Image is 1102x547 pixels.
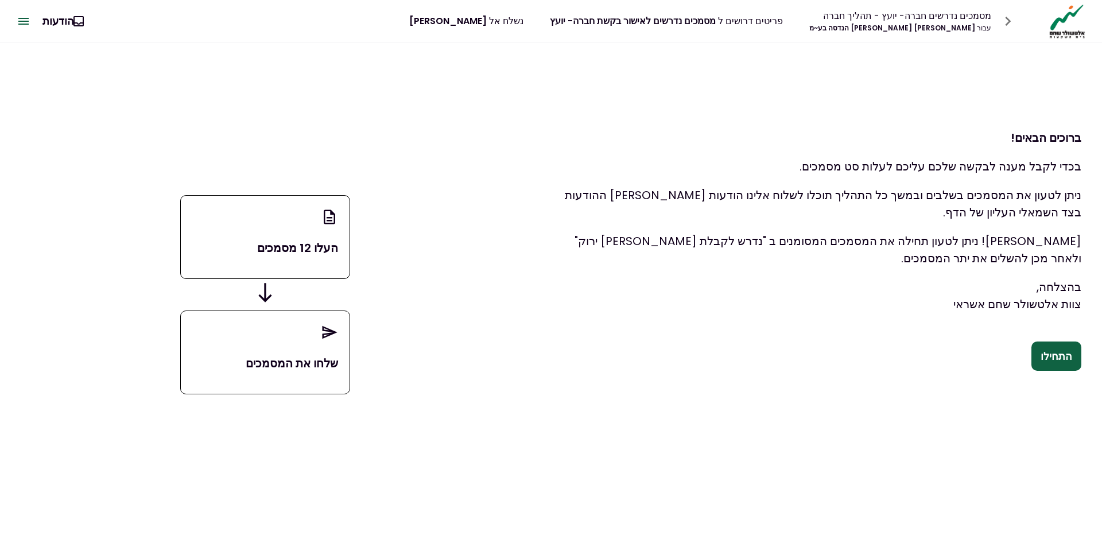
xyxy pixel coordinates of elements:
[551,232,1081,267] p: [PERSON_NAME]! ניתן לטעון תחילה את המסמכים המסומנים ב "נדרש לקבלת [PERSON_NAME] ירוק" ולאחר מכן ל...
[192,239,338,257] p: העלו 12 מסמכים
[192,355,338,372] p: שלחו את המסמכים
[551,158,1081,175] p: בכדי לקבל מענה לבקשה שלכם עליכם לעלות סט מסמכים.
[1046,3,1088,39] img: Logo
[1031,342,1081,371] button: התחילו
[977,23,991,33] span: עבור
[551,278,1081,313] p: בהצלחה, צוות אלטשולר שחם אשראי
[809,9,991,23] div: מסמכים נדרשים חברה- יועץ - תהליך חברה
[409,14,487,28] span: [PERSON_NAME]
[551,187,1081,221] p: ניתן לטעון את המסמכים בשלבים ובמשך כל התהליך תוכלו לשלוח אלינו הודעות [PERSON_NAME] ההודעות בצד ה...
[409,14,523,28] div: נשלח אל
[550,14,716,28] span: מסמכים נדרשים לאישור בקשת חברה- יועץ
[809,23,991,33] div: [PERSON_NAME] [PERSON_NAME] הנדסה בע~מ
[1011,130,1081,146] strong: ברוכים הבאים!
[33,6,99,36] button: הודעות
[550,14,783,28] div: פריטים דרושים ל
